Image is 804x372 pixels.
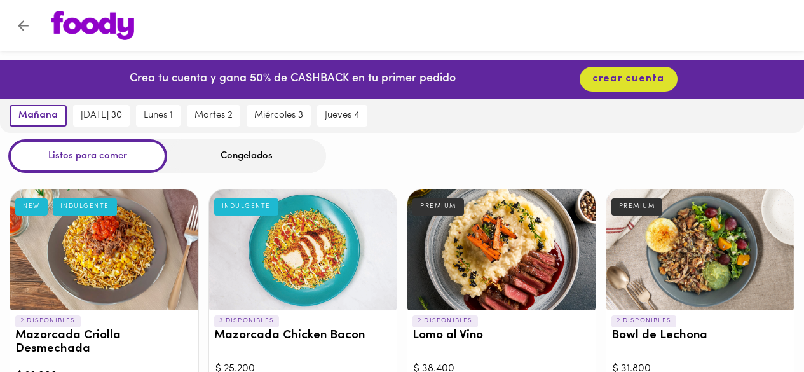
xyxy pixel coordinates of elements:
button: [DATE] 30 [73,105,130,127]
span: crear cuenta [592,73,665,85]
p: 2 DISPONIBLES [15,315,81,327]
h3: Mazorcada Chicken Bacon [214,329,392,343]
div: INDULGENTE [53,198,117,215]
div: INDULGENTE [214,198,278,215]
p: 2 DISPONIBLES [611,315,677,327]
div: PREMIUM [611,198,663,215]
p: Crea tu cuenta y gana 50% de CASHBACK en tu primer pedido [130,71,456,88]
span: martes 2 [194,110,233,121]
button: crear cuenta [580,67,678,92]
h3: Mazorcada Criolla Desmechada [15,329,193,356]
h3: Lomo al Vino [412,329,590,343]
span: lunes 1 [144,110,173,121]
div: NEW [15,198,48,215]
button: mañana [10,105,67,127]
div: Bowl de Lechona [606,189,794,310]
iframe: Messagebird Livechat Widget [730,298,791,359]
button: martes 2 [187,105,240,127]
span: [DATE] 30 [81,110,122,121]
img: logo.png [51,11,134,40]
span: mañana [18,110,58,121]
div: Mazorcada Criolla Desmechada [10,189,198,310]
div: Congelados [167,139,326,173]
span: miércoles 3 [254,110,303,121]
button: miércoles 3 [247,105,311,127]
button: lunes 1 [136,105,181,127]
button: Volver [8,10,39,41]
div: Listos para comer [8,139,167,173]
div: Mazorcada Chicken Bacon [209,189,397,310]
p: 2 DISPONIBLES [412,315,478,327]
div: PREMIUM [412,198,464,215]
span: jueves 4 [325,110,360,121]
div: Lomo al Vino [407,189,596,310]
button: jueves 4 [317,105,367,127]
p: 3 DISPONIBLES [214,315,280,327]
h3: Bowl de Lechona [611,329,789,343]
